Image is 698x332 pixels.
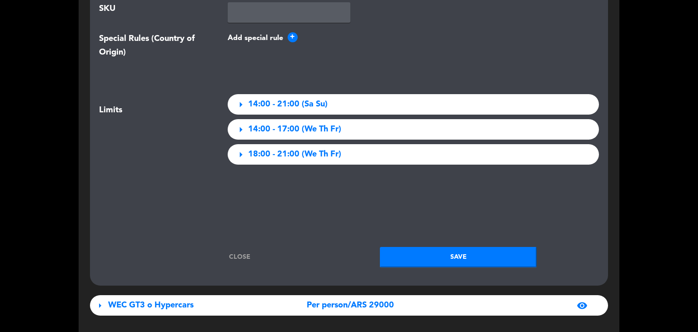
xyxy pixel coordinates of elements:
[248,123,341,136] span: 14:00 - 17:00 (We Th Fr)
[234,148,247,161] span: arrow_right
[248,98,328,111] span: 14:00 - 21:00 (Sa Su)
[288,32,298,42] span: +
[99,2,115,16] span: SKU
[99,32,214,59] span: Special Rules (Country of Origin)
[228,32,599,44] button: Add special rule+
[577,300,588,311] span: visibility
[380,247,537,267] button: Save
[95,300,105,311] span: arrow_right
[248,148,341,161] span: 18:00 - 21:00 (We Th Fr)
[161,252,318,262] a: Close
[108,301,194,309] span: WEC GT3 o Hypercars
[234,98,247,111] span: arrow_right
[307,299,394,312] span: Per person/ARS 29000
[234,123,247,136] span: arrow_right
[99,104,122,169] span: Limits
